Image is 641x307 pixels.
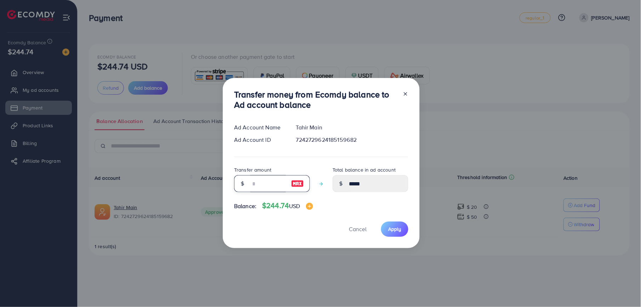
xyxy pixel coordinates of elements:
button: Cancel [340,222,375,237]
h3: Transfer money from Ecomdy balance to Ad account balance [234,89,397,110]
img: image [306,203,313,210]
label: Total balance in ad account [333,166,396,173]
div: Tahir Main [290,123,414,132]
h4: $244.74 [262,201,313,210]
img: image [291,179,304,188]
div: Ad Account ID [228,136,290,144]
span: Apply [388,225,401,233]
span: Balance: [234,202,256,210]
span: USD [289,202,300,210]
button: Apply [381,222,408,237]
span: Cancel [349,225,367,233]
label: Transfer amount [234,166,271,173]
div: Ad Account Name [228,123,290,132]
div: 7242729624185159682 [290,136,414,144]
